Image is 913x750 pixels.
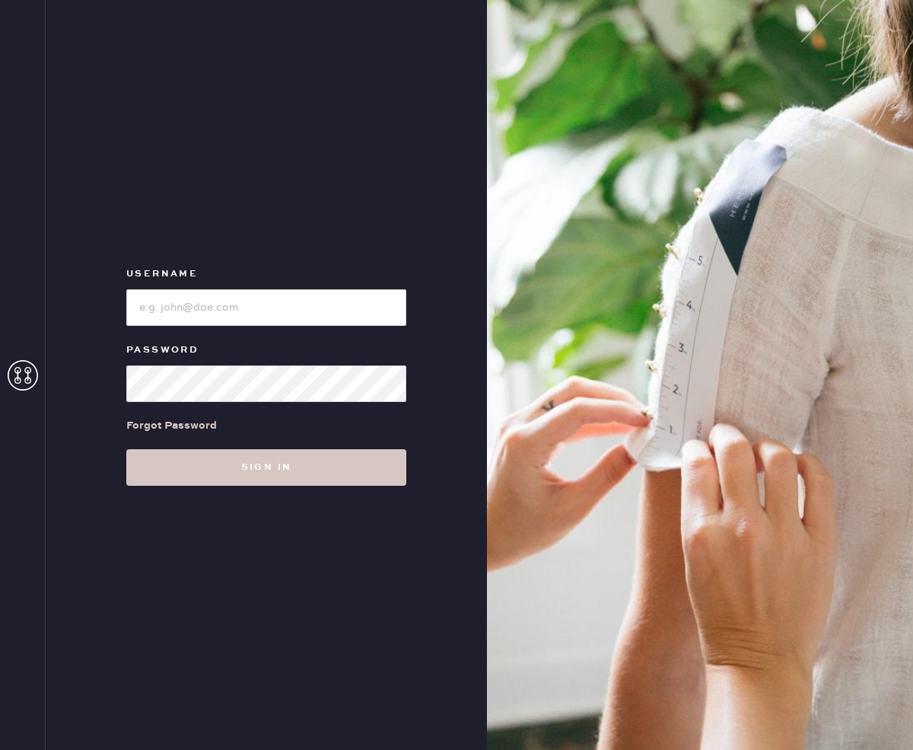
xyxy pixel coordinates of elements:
[126,289,406,326] input: e.g. john@doe.com
[126,417,217,434] div: Forgot Password
[126,402,217,449] a: Forgot Password
[126,449,406,486] button: Sign in
[126,341,406,359] label: Password
[126,265,406,283] label: Username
